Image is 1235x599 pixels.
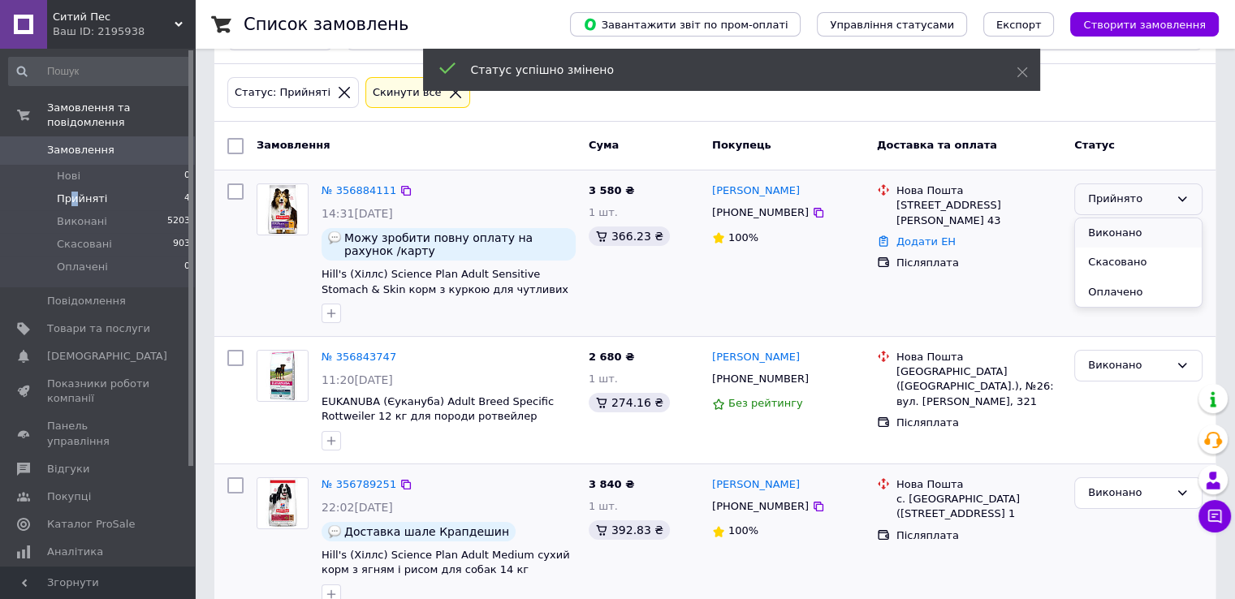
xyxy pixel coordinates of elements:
[1070,12,1219,37] button: Створити замовлення
[57,192,107,206] span: Прийняті
[322,373,393,386] span: 11:20[DATE]
[996,19,1042,31] span: Експорт
[53,10,175,24] span: Ситий Пес
[47,462,89,476] span: Відгуки
[712,350,800,365] a: [PERSON_NAME]
[47,349,167,364] span: [DEMOGRAPHIC_DATA]
[322,549,570,576] a: Hill's (Хіллс) Science Plan Adult Medium сухий корм з ягням і рисом для собак 14 кг
[53,24,195,39] div: Ваш ID: 2195938
[1075,278,1202,308] li: Оплачено
[257,477,309,529] a: Фото товару
[896,350,1061,364] div: Нова Пошта
[47,517,135,532] span: Каталог ProSale
[712,206,809,218] span: [PHONE_NUMBER]
[712,139,771,151] span: Покупець
[712,183,800,199] a: [PERSON_NAME]
[344,231,569,257] span: Можу зробити повну оплату на рахунок /карту
[896,198,1061,227] div: [STREET_ADDRESS][PERSON_NAME] 43
[589,139,619,151] span: Cума
[47,294,126,308] span: Повідомлення
[896,183,1061,198] div: Нова Пошта
[830,19,954,31] span: Управління статусами
[322,268,568,310] a: Hill's (Хіллс) Science Plan Adult Sensitive Stomach & Skin корм з куркою для чутливих шкіри та шл...
[712,477,800,493] a: [PERSON_NAME]
[583,17,788,32] span: Завантажити звіт по пром-оплаті
[589,478,634,490] span: 3 840 ₴
[589,226,670,246] div: 366.23 ₴
[47,321,150,336] span: Товари та послуги
[369,84,445,101] div: Cкинути все
[877,139,997,151] span: Доставка та оплата
[257,184,308,235] img: Фото товару
[257,350,309,402] a: Фото товару
[57,237,112,252] span: Скасовані
[1088,191,1169,208] div: Прийнято
[57,214,107,229] span: Виконані
[328,525,341,538] img: :speech_balloon:
[257,351,308,401] img: Фото товару
[1054,18,1219,30] a: Створити замовлення
[896,235,956,248] a: Додати ЕН
[173,237,190,252] span: 903
[322,395,554,423] a: EUKANUBA (Єукануба) Adult Breed Specific Rottweiler 12 кг для породи ротвейлер
[1075,248,1202,278] li: Скасовано
[322,478,396,490] a: № 356789251
[896,528,1061,543] div: Післяплата
[257,478,308,528] img: Фото товару
[328,231,341,244] img: :speech_balloon:
[344,525,509,538] span: Доставка шале Крапдешин
[589,206,618,218] span: 1 шт.
[983,12,1055,37] button: Експорт
[57,169,80,183] span: Нові
[589,393,670,412] div: 274.16 ₴
[1074,139,1115,151] span: Статус
[712,500,809,512] span: [PHONE_NUMBER]
[244,15,408,34] h1: Список замовлень
[184,192,190,206] span: 4
[47,545,103,559] span: Аналітика
[1083,19,1206,31] span: Створити замовлення
[589,500,618,512] span: 1 шт.
[896,256,1061,270] div: Післяплата
[322,207,393,220] span: 14:31[DATE]
[1075,218,1202,248] li: Виконано
[896,492,1061,521] div: с. [GEOGRAPHIC_DATA] ([STREET_ADDRESS] 1
[896,416,1061,430] div: Післяплата
[589,351,634,363] span: 2 680 ₴
[57,260,108,274] span: Оплачені
[728,524,758,537] span: 100%
[471,62,976,78] div: Статус успішно змінено
[817,12,967,37] button: Управління статусами
[1088,485,1169,502] div: Виконано
[322,501,393,514] span: 22:02[DATE]
[712,373,809,385] span: [PHONE_NUMBER]
[231,84,334,101] div: Статус: Прийняті
[896,477,1061,492] div: Нова Пошта
[257,139,330,151] span: Замовлення
[167,214,190,229] span: 5203
[47,101,195,130] span: Замовлення та повідомлення
[47,489,91,504] span: Покупці
[47,377,150,406] span: Показники роботи компанії
[322,184,396,196] a: № 356884111
[589,520,670,540] div: 392.83 ₴
[589,184,634,196] span: 3 580 ₴
[1088,357,1169,374] div: Виконано
[728,231,758,243] span: 100%
[184,169,190,183] span: 0
[47,143,114,157] span: Замовлення
[896,364,1061,409] div: [GEOGRAPHIC_DATA] ([GEOGRAPHIC_DATA].), №26: вул. [PERSON_NAME], 321
[589,373,618,385] span: 1 шт.
[322,351,396,363] a: № 356843747
[728,397,803,409] span: Без рейтингу
[184,260,190,274] span: 0
[570,12,801,37] button: Завантажити звіт по пром-оплаті
[47,419,150,448] span: Панель управління
[8,57,192,86] input: Пошук
[1198,500,1231,532] button: Чат з покупцем
[257,183,309,235] a: Фото товару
